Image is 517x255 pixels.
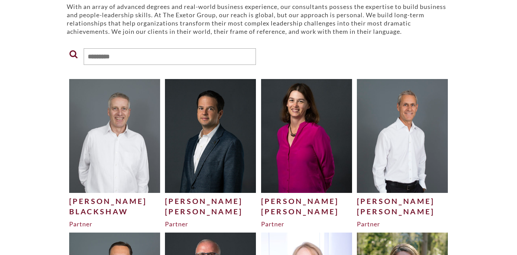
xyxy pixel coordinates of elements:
[357,196,448,206] div: [PERSON_NAME]
[261,220,352,228] div: Partner
[67,2,451,36] p: With an array of advanced degrees and real-world business experience, our consultants possess the...
[165,196,256,206] div: [PERSON_NAME]
[69,220,160,228] div: Partner
[69,79,160,228] a: [PERSON_NAME]BlackshawPartner
[69,79,160,193] img: Dave-Blackshaw-for-website2-500x625.jpg
[261,79,352,193] img: Julie-H-500x625.jpg
[357,206,448,217] div: [PERSON_NAME]
[165,79,256,193] img: Philipp-Ebert_edited-1-500x625.jpg
[69,206,160,217] div: Blackshaw
[261,79,352,228] a: [PERSON_NAME][PERSON_NAME]Partner
[165,206,256,217] div: [PERSON_NAME]
[165,79,256,228] a: [PERSON_NAME][PERSON_NAME]Partner
[357,220,448,228] div: Partner
[261,206,352,217] div: [PERSON_NAME]
[357,79,448,228] a: [PERSON_NAME][PERSON_NAME]Partner
[357,79,448,193] img: Craig-Mitchell-Website-500x625.jpg
[165,220,256,228] div: Partner
[261,196,352,206] div: [PERSON_NAME]
[69,196,160,206] div: [PERSON_NAME]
